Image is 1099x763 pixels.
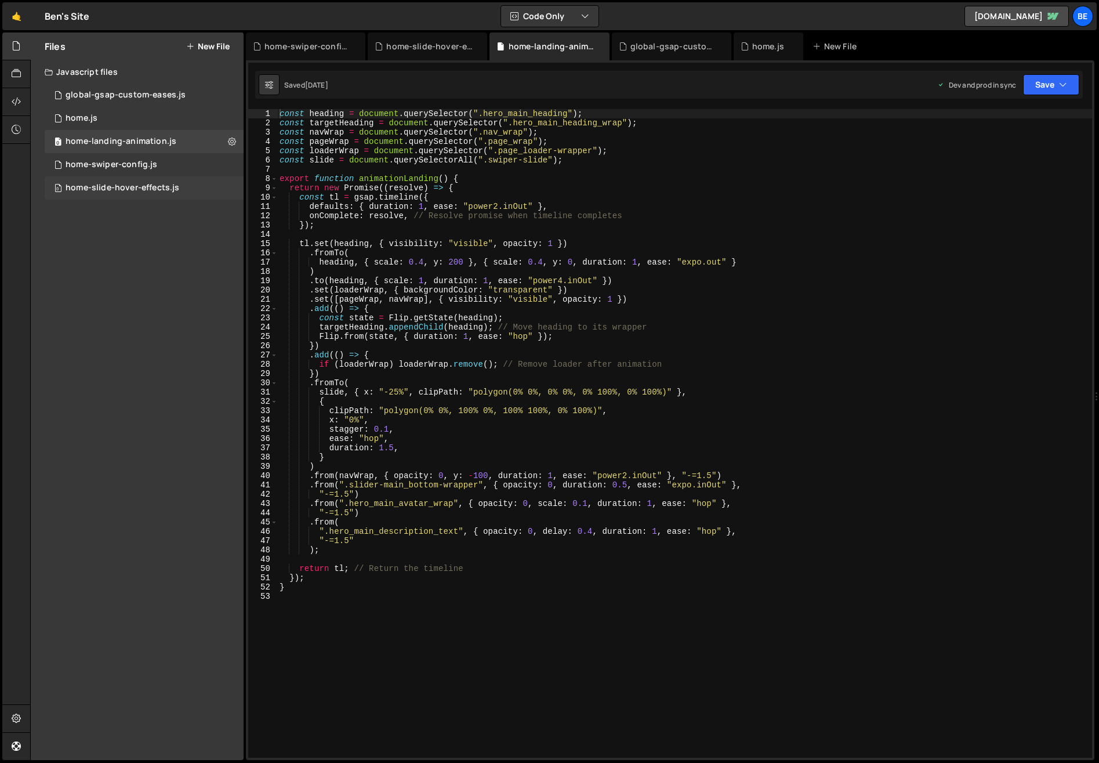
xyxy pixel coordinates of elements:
[45,153,244,176] div: 11910/28432.js
[31,60,244,84] div: Javascript files
[248,174,278,183] div: 8
[248,583,278,592] div: 52
[813,41,861,52] div: New File
[386,41,473,52] div: home-slide-hover-effects.js
[248,462,278,471] div: 39
[66,183,179,193] div: home-slide-hover-effects.js
[45,176,244,200] div: 11910/28435.js
[248,156,278,165] div: 6
[248,480,278,490] div: 41
[248,267,278,276] div: 18
[630,41,717,52] div: global-gsap-custom-eases.js
[45,107,244,130] div: 11910/28508.js
[55,185,61,194] span: 0
[66,90,186,100] div: global-gsap-custom-eases.js
[501,6,599,27] button: Code Only
[248,527,278,536] div: 46
[45,40,66,53] h2: Files
[248,248,278,258] div: 16
[66,136,176,147] div: home-landing-animation.js
[55,138,61,147] span: 0
[248,137,278,146] div: 4
[248,202,278,211] div: 11
[248,397,278,406] div: 32
[248,332,278,341] div: 25
[248,313,278,323] div: 23
[248,490,278,499] div: 42
[248,230,278,239] div: 14
[248,388,278,397] div: 31
[1023,74,1079,95] button: Save
[1072,6,1093,27] a: Be
[248,378,278,388] div: 30
[248,165,278,174] div: 7
[186,42,230,51] button: New File
[248,304,278,313] div: 22
[248,369,278,378] div: 29
[248,471,278,480] div: 40
[248,193,278,202] div: 10
[248,258,278,267] div: 17
[284,80,328,90] div: Saved
[248,508,278,518] div: 44
[248,109,278,118] div: 1
[2,2,31,30] a: 🤙
[248,434,278,443] div: 36
[248,295,278,304] div: 21
[964,6,1069,27] a: [DOMAIN_NAME]
[248,239,278,248] div: 15
[248,350,278,360] div: 27
[248,183,278,193] div: 9
[248,573,278,583] div: 51
[248,360,278,369] div: 28
[248,128,278,137] div: 3
[45,130,244,153] div: 11910/28512.js
[305,80,328,90] div: [DATE]
[248,415,278,425] div: 34
[248,564,278,573] div: 50
[248,545,278,555] div: 48
[248,592,278,601] div: 53
[248,276,278,285] div: 19
[248,146,278,156] div: 5
[264,41,351,52] div: home-swiper-config.js
[248,499,278,508] div: 43
[248,118,278,128] div: 2
[66,113,97,124] div: home.js
[248,406,278,415] div: 33
[937,80,1016,90] div: Dev and prod in sync
[752,41,784,52] div: home.js
[248,555,278,564] div: 49
[509,41,596,52] div: home-landing-animation.js
[248,285,278,295] div: 20
[248,341,278,350] div: 26
[248,518,278,527] div: 45
[248,211,278,220] div: 12
[248,443,278,453] div: 37
[248,220,278,230] div: 13
[45,9,90,23] div: Ben's Site
[248,453,278,462] div: 38
[45,84,244,107] div: 11910/28433.js
[248,323,278,332] div: 24
[248,536,278,545] div: 47
[66,160,157,170] div: home-swiper-config.js
[248,425,278,434] div: 35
